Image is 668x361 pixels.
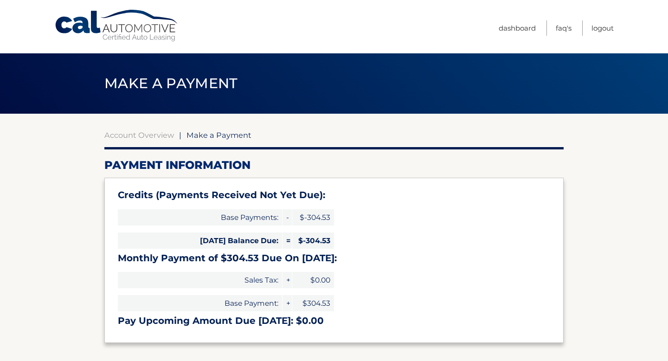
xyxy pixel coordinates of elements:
[118,232,282,249] span: [DATE] Balance Due:
[104,130,174,140] a: Account Overview
[118,315,550,327] h3: Pay Upcoming Amount Due [DATE]: $0.00
[283,272,292,288] span: +
[104,158,564,172] h2: Payment Information
[118,189,550,201] h3: Credits (Payments Received Not Yet Due):
[556,20,572,36] a: FAQ's
[292,232,334,249] span: $-304.53
[292,209,334,226] span: $-304.53
[118,252,550,264] h3: Monthly Payment of $304.53 Due On [DATE]:
[283,209,292,226] span: -
[54,9,180,42] a: Cal Automotive
[591,20,614,36] a: Logout
[292,295,334,311] span: $304.53
[179,130,181,140] span: |
[104,75,238,92] span: Make a Payment
[118,209,282,226] span: Base Payments:
[292,272,334,288] span: $0.00
[499,20,536,36] a: Dashboard
[283,232,292,249] span: =
[118,272,282,288] span: Sales Tax:
[186,130,251,140] span: Make a Payment
[118,295,282,311] span: Base Payment:
[283,295,292,311] span: +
